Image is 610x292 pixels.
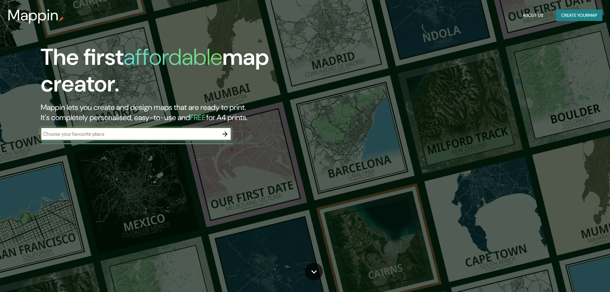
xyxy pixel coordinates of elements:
[124,42,222,72] h1: affordable
[8,6,59,24] h3: Mappin
[41,102,346,123] h2: Mappin lets you create and design maps that are ready to print. It's completely personalised, eas...
[41,130,219,138] input: Choose your favourite place
[59,17,64,22] img: mappin-pin
[556,10,602,21] button: Create yourmap
[41,44,346,102] h1: The first map creator.
[190,112,206,122] h5: FREE
[520,10,546,21] button: About Us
